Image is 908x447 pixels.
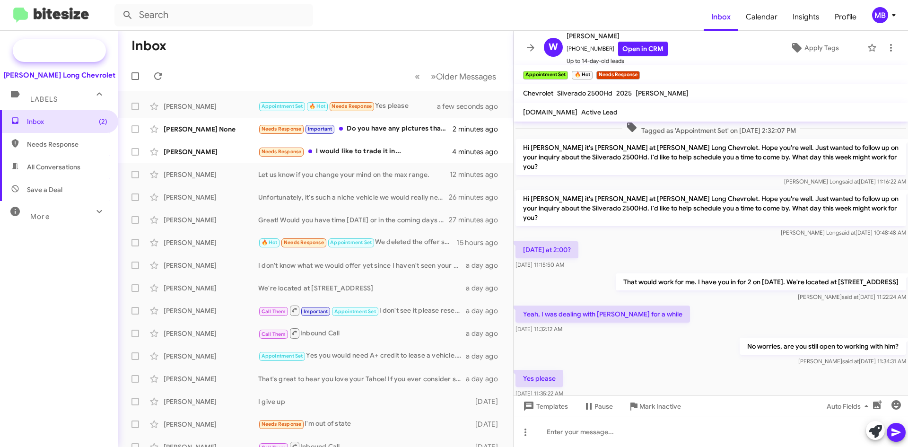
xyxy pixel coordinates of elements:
span: Appointment Set [330,239,372,245]
span: Save a Deal [27,185,62,194]
button: Pause [576,398,620,415]
a: Calendar [738,3,785,31]
button: Apply Tags [766,39,863,56]
span: Call Them [262,308,286,315]
div: a day ago [466,261,506,270]
input: Search [114,4,313,26]
span: All Conversations [27,162,80,172]
span: Needs Response [262,421,302,427]
a: Profile [827,3,864,31]
button: MB [864,7,898,23]
div: [PERSON_NAME] [164,306,258,316]
span: [DOMAIN_NAME] [523,108,577,116]
span: Needs Response [262,126,302,132]
nav: Page navigation example [410,67,502,86]
div: [PERSON_NAME] [164,170,258,179]
div: [PERSON_NAME] [164,102,258,111]
small: Appointment Set [523,71,568,79]
span: [PERSON_NAME] [636,89,689,97]
div: [PERSON_NAME] [164,283,258,293]
a: Special Campaign [13,39,106,62]
div: a day ago [466,351,506,361]
button: Mark Inactive [620,398,689,415]
button: Previous [409,67,426,86]
p: That would work for me. I have you in for 2 on [DATE]. We're located at [STREET_ADDRESS] [616,273,906,290]
span: Call Them [262,331,286,337]
span: Chevrolet [523,89,553,97]
span: Templates [521,398,568,415]
span: Needs Response [27,140,107,149]
span: Apply Tags [804,39,839,56]
span: (2) [99,117,107,126]
div: Yes you would need A+ credit to lease a vehicle. It's possible to purchase, but monthly payments ... [258,351,466,361]
div: a day ago [466,306,506,316]
span: Appointment Set [262,103,303,109]
div: We're located at [STREET_ADDRESS] [258,283,466,293]
span: [PERSON_NAME] Long [DATE] 10:48:48 AM [781,229,906,236]
div: That's great to hear you love your Tahoe! If you ever consider selling or upgrading your vehicle ... [258,374,466,384]
span: Mark Inactive [639,398,681,415]
span: Active Lead [581,108,618,116]
div: [PERSON_NAME] Long Chevrolet [3,70,115,80]
div: We deleted the offer sheets, my husband told [PERSON_NAME] what it would take for is to purchase ... [258,237,456,248]
span: Special Campaign [41,46,98,55]
span: [PHONE_NUMBER] [567,42,668,56]
a: Open in CRM [618,42,668,56]
span: 🔥 Hot [262,239,278,245]
span: Important [304,308,328,315]
div: [PERSON_NAME] None [164,124,258,134]
h1: Inbox [131,38,166,53]
p: Hi [PERSON_NAME] it's [PERSON_NAME] at [PERSON_NAME] Long Chevrolet. Hope you're well. Just wante... [515,190,906,226]
div: I give up [258,397,471,406]
span: [PERSON_NAME] [DATE] 11:22:24 AM [798,293,906,300]
p: Yeah, I was dealing with [PERSON_NAME] for a while [515,306,690,323]
span: [DATE] 11:15:50 AM [515,261,564,268]
span: [DATE] 11:32:12 AM [515,325,562,333]
p: Hi [PERSON_NAME] it's [PERSON_NAME] at [PERSON_NAME] Long Chevrolet. Hope you're well. Just wante... [515,139,906,175]
button: Templates [514,398,576,415]
button: Next [425,67,502,86]
span: said at [842,293,858,300]
div: [PERSON_NAME] [164,420,258,429]
div: I would like to trade it in... [258,146,452,157]
span: Labels [30,95,58,104]
div: a day ago [466,374,506,384]
span: said at [842,178,859,185]
p: [DATE] at 2:00? [515,241,578,258]
button: Auto Fields [819,398,880,415]
div: [PERSON_NAME] [164,351,258,361]
div: 15 hours ago [456,238,506,247]
div: [PERSON_NAME] [164,374,258,384]
div: Inbound Call [258,327,466,339]
span: Inbox [27,117,107,126]
span: Needs Response [262,149,302,155]
span: « [415,70,420,82]
span: Needs Response [284,239,324,245]
span: W [549,40,558,55]
span: Older Messages [436,71,496,82]
div: [PERSON_NAME] [164,147,258,157]
div: Do you have any pictures that can somewhat show the hail damage? I know that's not an easy task l... [258,123,453,134]
span: Important [308,126,332,132]
div: MB [872,7,888,23]
span: Appointment Set [262,353,303,359]
div: [PERSON_NAME] [164,397,258,406]
span: Needs Response [332,103,372,109]
p: Yes please [515,370,563,387]
div: 26 minutes ago [449,193,506,202]
div: 12 minutes ago [450,170,506,179]
div: a day ago [466,329,506,338]
span: 🔥 Hot [309,103,325,109]
div: [PERSON_NAME] [164,193,258,202]
small: 🔥 Hot [572,71,592,79]
div: [PERSON_NAME] [164,238,258,247]
div: Let us know if you change your mind on the max range. [258,170,450,179]
a: Insights [785,3,827,31]
span: Pause [594,398,613,415]
div: Unfortunately, it's such a niche vehicle we would really need to see it up close. [258,193,449,202]
div: [PERSON_NAME] [164,215,258,225]
span: Up to 14-day-old leads [567,56,668,66]
div: I'm out of state [258,419,471,429]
